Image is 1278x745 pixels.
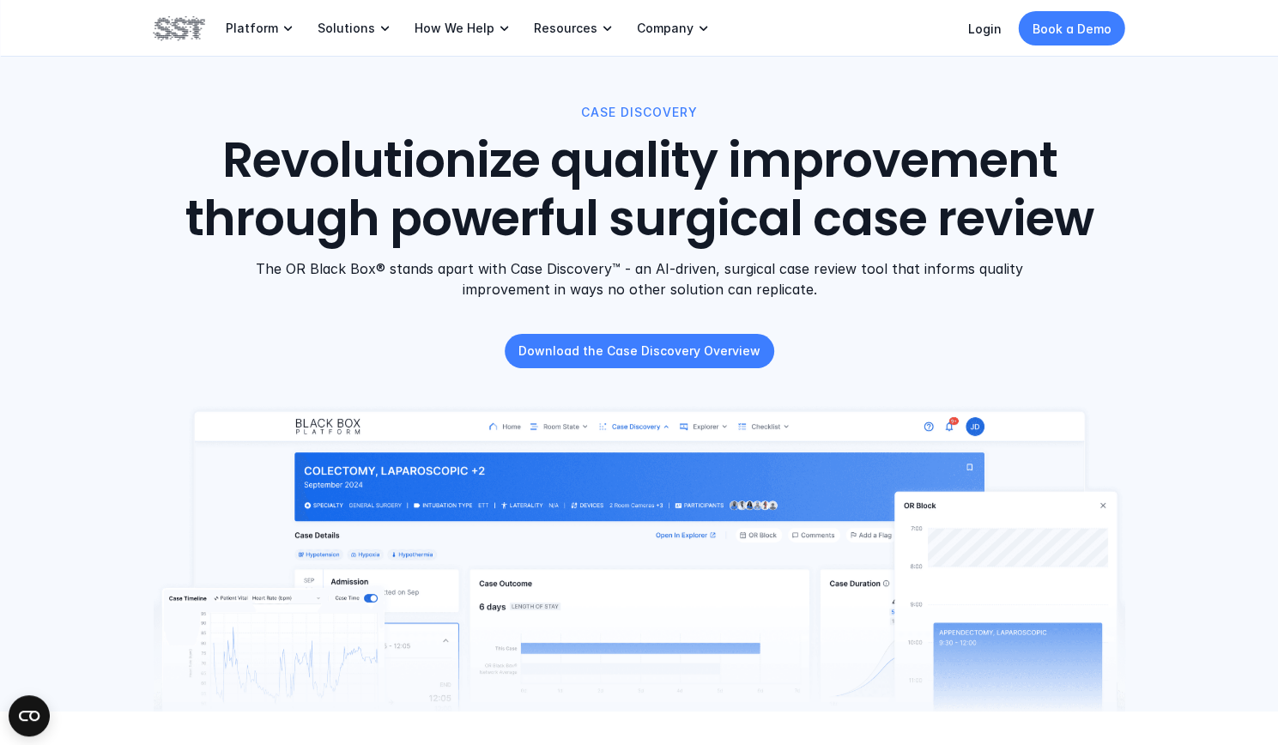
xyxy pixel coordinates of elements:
[154,403,1125,712] img: Case Discovery module UI
[415,21,494,36] p: How We Help
[251,258,1028,300] p: The OR Black Box® stands apart with Case Discovery™ - an AI-driven, surgical case review tool tha...
[534,21,597,36] p: Resources
[318,21,375,36] p: Solutions
[581,103,698,122] p: CASE DISCOVERY
[9,695,50,736] button: Open CMP widget
[968,21,1002,36] a: Login
[505,334,774,368] a: Download the Case Discovery Overview
[226,21,278,36] p: Platform
[154,14,205,43] img: SST logo
[178,132,1100,247] h1: Revolutionize quality improvement through powerful surgical case review
[1033,20,1111,38] p: Book a Demo
[518,342,760,360] p: Download the Case Discovery Overview
[1019,11,1125,45] a: Book a Demo
[637,21,694,36] p: Company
